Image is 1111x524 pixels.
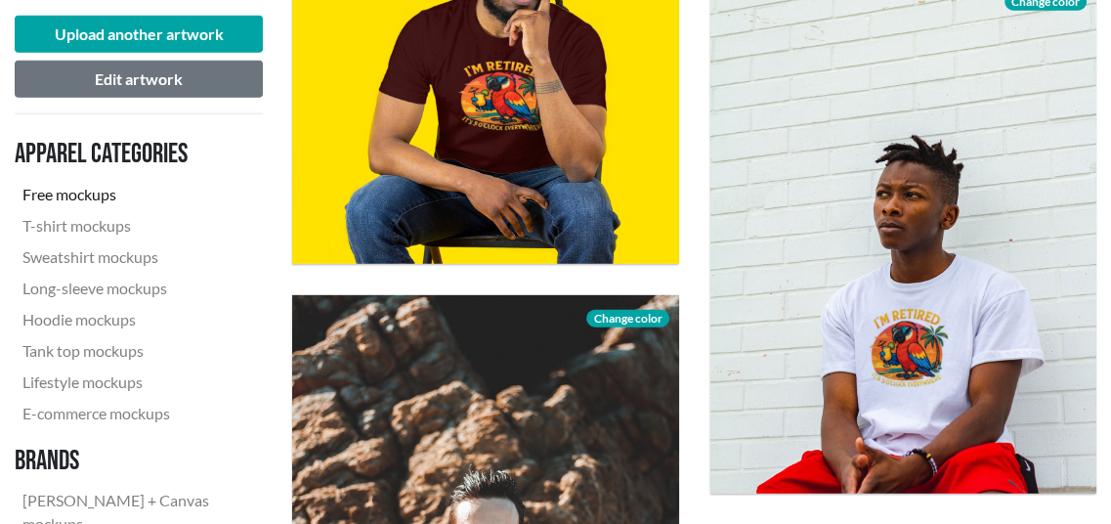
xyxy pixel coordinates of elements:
a: Hoodie mockups [15,304,247,335]
button: Upload another artwork [15,16,263,53]
a: E-commerce mockups [15,398,247,429]
a: Long-sleeve mockups [15,273,247,304]
a: T-shirt mockups [15,210,247,241]
a: Tank top mockups [15,335,247,367]
a: Free mockups [15,179,247,210]
a: Sweatshirt mockups [15,241,247,273]
button: Edit artwork [15,61,263,98]
h3: Brands [15,445,247,478]
span: Change color [586,310,668,327]
a: Lifestyle mockups [15,367,247,398]
h3: Apparel categories [15,138,247,171]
